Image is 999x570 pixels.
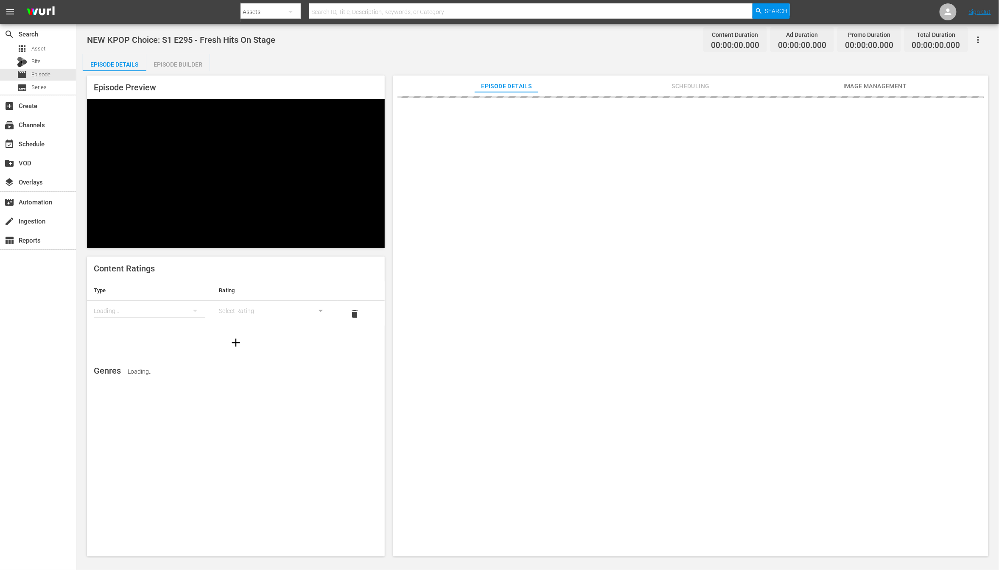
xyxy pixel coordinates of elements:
button: Search [753,3,790,19]
span: 00:00:00.000 [778,41,826,50]
span: Asset [31,45,45,53]
div: Episode Details [83,54,146,75]
span: Reports [4,235,14,246]
span: delete [350,309,360,319]
a: Sign Out [969,8,991,15]
span: NEW KPOP Choice: S1 E295 - Fresh Hits On Stage [87,35,275,45]
span: Bits [31,57,41,66]
th: Rating [212,280,337,301]
span: Overlays [4,177,14,187]
img: ans4CAIJ8jUAAAAAAAAAAAAAAAAAAAAAAAAgQb4GAAAAAAAAAAAAAAAAAAAAAAAAJMjXAAAAAAAAAAAAAAAAAAAAAAAAgAT5G... [20,2,61,22]
span: Episode [17,70,27,80]
button: Episode Builder [146,54,210,71]
span: Series [31,83,47,92]
span: Episode Details [475,81,538,92]
span: Content Ratings [94,263,155,274]
th: Type [87,280,212,301]
span: Create [4,101,14,111]
div: Bits [17,57,27,67]
span: 00:00:00.000 [711,41,759,50]
span: 00:00:00.000 [912,41,960,50]
span: Channels [4,120,14,130]
span: menu [5,7,15,17]
span: Ingestion [4,216,14,226]
span: Search [4,29,14,39]
div: Ad Duration [778,29,826,41]
span: Series [17,83,27,93]
div: Promo Duration [845,29,893,41]
span: Loading.. [128,368,151,375]
span: Episode Preview [94,82,156,92]
span: Episode [31,70,50,79]
span: Image Management [843,81,907,92]
span: 00:00:00.000 [845,41,893,50]
div: Content Duration [711,29,759,41]
button: delete [344,304,365,324]
div: Total Duration [912,29,960,41]
span: Asset [17,44,27,54]
button: Episode Details [83,54,146,71]
span: Search [765,3,788,19]
span: VOD [4,158,14,168]
span: Schedule [4,139,14,149]
span: Genres [94,366,121,376]
span: Scheduling [659,81,722,92]
table: simple table [87,280,385,327]
span: Automation [4,197,14,207]
div: Episode Builder [146,54,210,75]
